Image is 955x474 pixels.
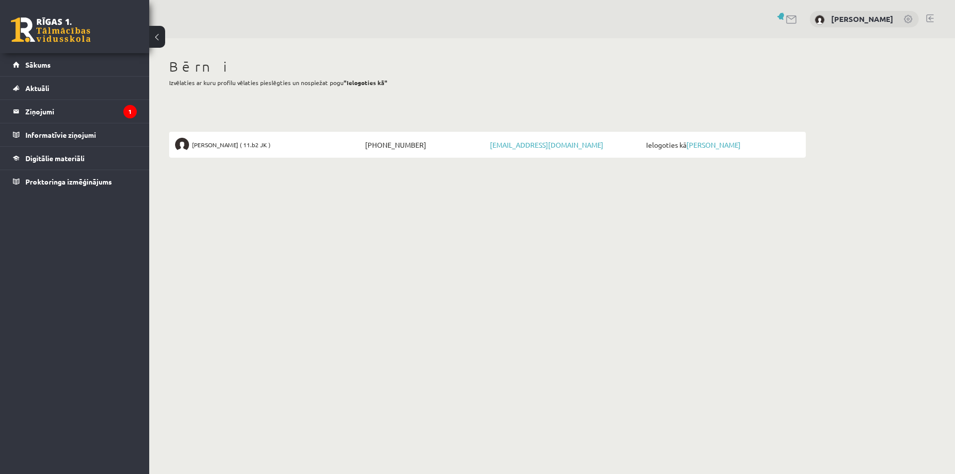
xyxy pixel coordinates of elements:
legend: Informatīvie ziņojumi [25,123,137,146]
i: 1 [123,105,137,118]
span: Proktoringa izmēģinājums [25,177,112,186]
span: Sākums [25,60,51,69]
a: [EMAIL_ADDRESS][DOMAIN_NAME] [490,140,603,149]
span: Aktuāli [25,84,49,93]
a: Proktoringa izmēģinājums [13,170,137,193]
legend: Ziņojumi [25,100,137,123]
span: Digitālie materiāli [25,154,85,163]
span: [PERSON_NAME] ( 11.b2 JK ) [192,138,271,152]
a: Digitālie materiāli [13,147,137,170]
b: "Ielogoties kā" [344,79,387,87]
span: [PHONE_NUMBER] [363,138,487,152]
a: Ziņojumi1 [13,100,137,123]
img: Anda Masaļska [815,15,825,25]
span: Ielogoties kā [644,138,800,152]
a: Rīgas 1. Tālmācības vidusskola [11,17,91,42]
a: Aktuāli [13,77,137,99]
img: Artūrs Masaļskis [175,138,189,152]
a: Informatīvie ziņojumi [13,123,137,146]
a: [PERSON_NAME] [686,140,741,149]
h1: Bērni [169,58,806,75]
a: Sākums [13,53,137,76]
a: [PERSON_NAME] [831,14,893,24]
p: Izvēlaties ar kuru profilu vēlaties pieslēgties un nospiežat pogu [169,78,806,87]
